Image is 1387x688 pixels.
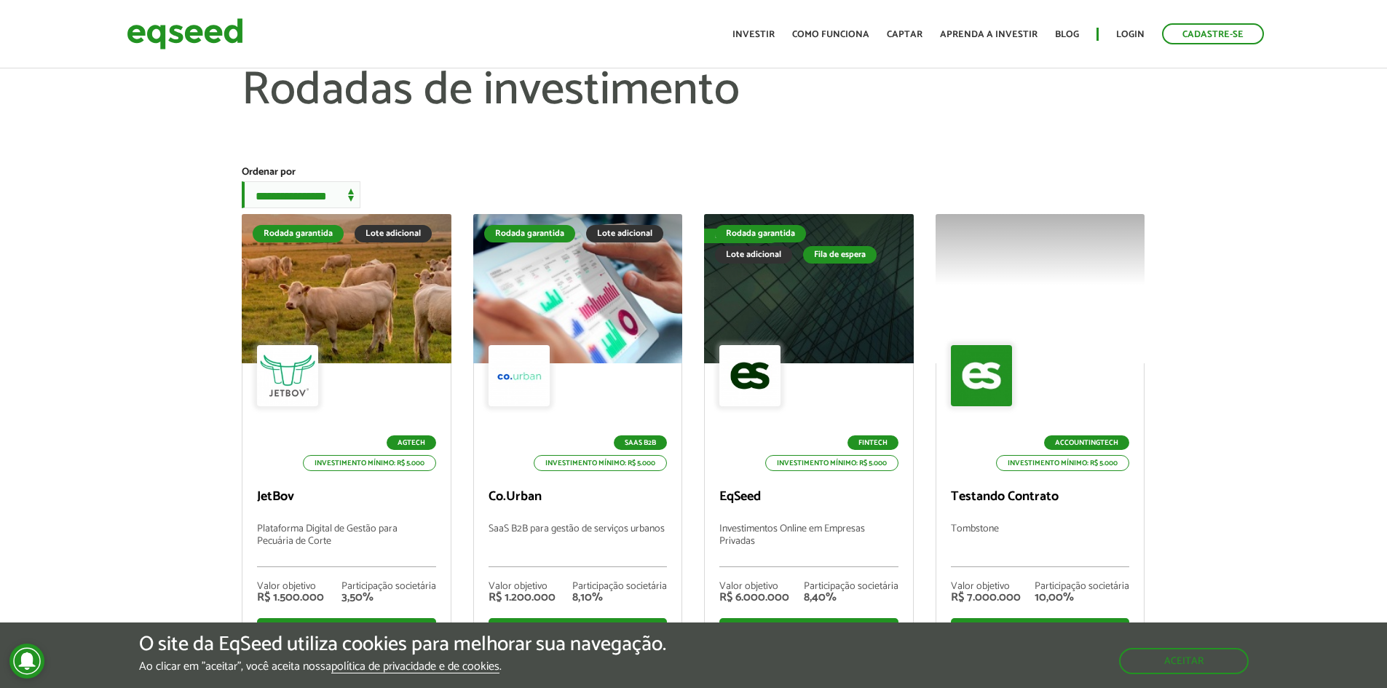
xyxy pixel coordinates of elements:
[719,582,789,592] div: Valor objetivo
[704,229,779,243] div: Fila de espera
[1044,435,1129,450] p: AccountingTech
[139,660,666,673] p: Ao clicar em "aceitar", você aceita nossa .
[341,592,436,604] div: 3,50%
[253,225,344,242] div: Rodada garantida
[792,30,869,39] a: Como funciona
[847,435,898,450] p: Fintech
[572,592,667,604] div: 8,10%
[489,489,667,505] p: Co.Urban
[534,455,667,471] p: Investimento mínimo: R$ 5.000
[715,225,806,242] div: Rodada garantida
[936,214,1145,660] a: AccountingTech Investimento mínimo: R$ 5.000 Testando Contrato Tombstone Valor objetivo R$ 7.000....
[473,214,682,660] a: Rodada garantida Lote adicional SaaS B2B Investimento mínimo: R$ 5.000 Co.Urban SaaS B2B para ges...
[940,30,1038,39] a: Aprenda a investir
[1035,592,1129,604] div: 10,00%
[572,582,667,592] div: Participação societária
[951,592,1021,604] div: R$ 7.000.000
[257,618,435,649] div: Ver oferta
[489,592,556,604] div: R$ 1.200.000
[387,435,436,450] p: Agtech
[127,15,243,53] img: EqSeed
[732,30,775,39] a: Investir
[804,582,898,592] div: Participação societária
[331,661,499,673] a: política de privacidade e de cookies
[489,618,667,649] div: Ver oferta
[719,618,898,649] div: Ver oferta
[303,455,436,471] p: Investimento mínimo: R$ 5.000
[1119,648,1249,674] button: Aceitar
[951,523,1129,567] p: Tombstone
[614,435,667,450] p: SaaS B2B
[719,523,898,567] p: Investimentos Online em Empresas Privadas
[257,489,435,505] p: JetBov
[1055,30,1079,39] a: Blog
[719,592,789,604] div: R$ 6.000.000
[704,214,913,660] a: Fila de espera Rodada garantida Lote adicional Fila de espera Fintech Investimento mínimo: R$ 5.0...
[765,455,898,471] p: Investimento mínimo: R$ 5.000
[341,582,436,592] div: Participação societária
[1162,23,1264,44] a: Cadastre-se
[1035,582,1129,592] div: Participação societária
[484,225,575,242] div: Rodada garantida
[803,246,877,264] div: Fila de espera
[242,214,451,660] a: Rodada garantida Lote adicional Agtech Investimento mínimo: R$ 5.000 JetBov Plataforma Digital de...
[1116,30,1145,39] a: Login
[139,633,666,656] h5: O site da EqSeed utiliza cookies para melhorar sua navegação.
[586,225,663,242] div: Lote adicional
[257,592,324,604] div: R$ 1.500.000
[489,582,556,592] div: Valor objetivo
[996,455,1129,471] p: Investimento mínimo: R$ 5.000
[887,30,922,39] a: Captar
[719,489,898,505] p: EqSeed
[257,582,324,592] div: Valor objetivo
[804,592,898,604] div: 8,40%
[257,523,435,567] p: Plataforma Digital de Gestão para Pecuária de Corte
[951,582,1021,592] div: Valor objetivo
[715,246,792,264] div: Lote adicional
[355,225,432,242] div: Lote adicional
[242,66,1145,160] h1: Rodadas de investimento
[951,618,1129,649] div: Ver oferta
[951,489,1129,505] p: Testando Contrato
[489,523,667,567] p: SaaS B2B para gestão de serviços urbanos
[242,167,296,178] label: Ordenar por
